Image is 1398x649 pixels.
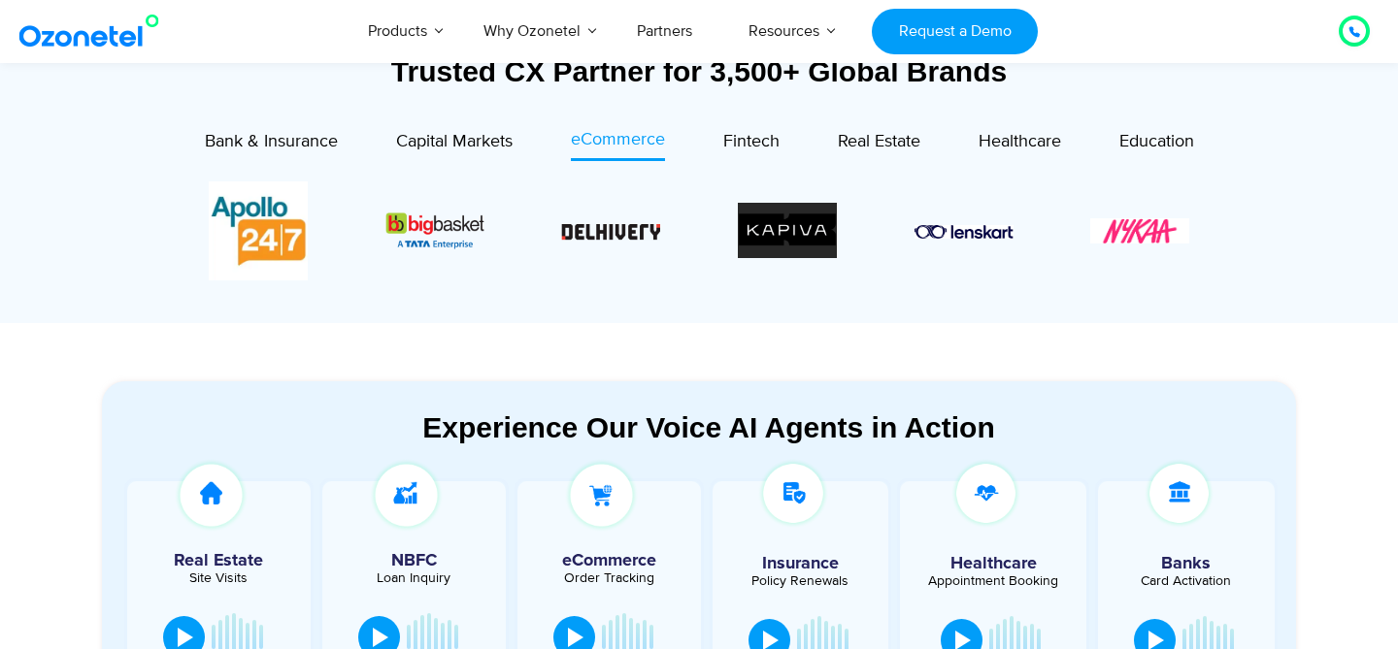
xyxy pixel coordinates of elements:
[121,410,1296,444] div: Experience Our Voice AI Agents in Action
[527,571,691,585] div: Order Tracking
[571,127,665,161] a: eCommerce
[723,127,780,161] a: Fintech
[872,9,1038,54] a: Request a Demo
[722,574,880,588] div: Policy Renewals
[1108,555,1265,572] h5: Banks
[1119,127,1194,161] a: Education
[396,127,513,161] a: Capital Markets
[396,131,513,152] span: Capital Markets
[838,127,920,161] a: Real Estate
[838,131,920,152] span: Real Estate
[527,552,691,569] h5: eCommerce
[1108,574,1265,588] div: Card Activation
[205,127,338,161] a: Bank & Insurance
[137,571,301,585] div: Site Visits
[205,131,338,152] span: Bank & Insurance
[979,131,1061,152] span: Healthcare
[332,571,496,585] div: Loan Inquiry
[209,181,1189,280] div: Image Carousel
[979,127,1061,161] a: Healthcare
[915,555,1072,572] h5: Healthcare
[332,552,496,569] h5: NBFC
[1119,131,1194,152] span: Education
[722,555,880,572] h5: Insurance
[915,574,1072,588] div: Appointment Booking
[137,552,301,569] h5: Real Estate
[723,131,780,152] span: Fintech
[102,54,1296,88] div: Trusted CX Partner for 3,500+ Global Brands
[571,129,665,150] span: eCommerce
